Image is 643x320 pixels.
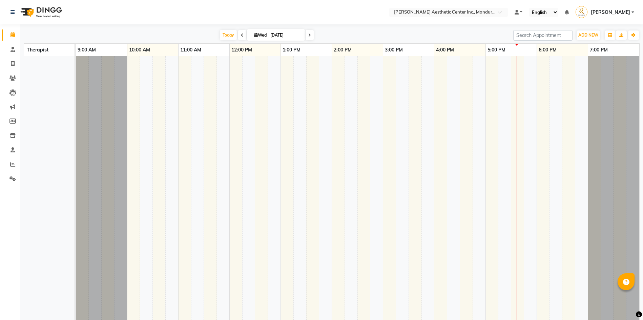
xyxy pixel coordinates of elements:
[588,45,609,55] a: 7:00 PM
[578,33,598,38] span: ADD NEW
[27,47,48,53] span: Therapist
[127,45,152,55] a: 10:00 AM
[76,45,98,55] a: 9:00 AM
[220,30,237,40] span: Today
[383,45,405,55] a: 3:00 PM
[513,30,573,41] input: Search Appointment
[268,30,302,40] input: 2025-10-01
[252,33,268,38] span: Wed
[486,45,507,55] a: 5:00 PM
[577,30,600,40] button: ADD NEW
[537,45,558,55] a: 6:00 PM
[591,9,630,16] span: [PERSON_NAME]
[17,3,64,22] img: logo
[230,45,254,55] a: 12:00 PM
[576,6,587,18] img: Oscar Razzouk
[179,45,203,55] a: 11:00 AM
[281,45,302,55] a: 1:00 PM
[434,45,456,55] a: 4:00 PM
[332,45,353,55] a: 2:00 PM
